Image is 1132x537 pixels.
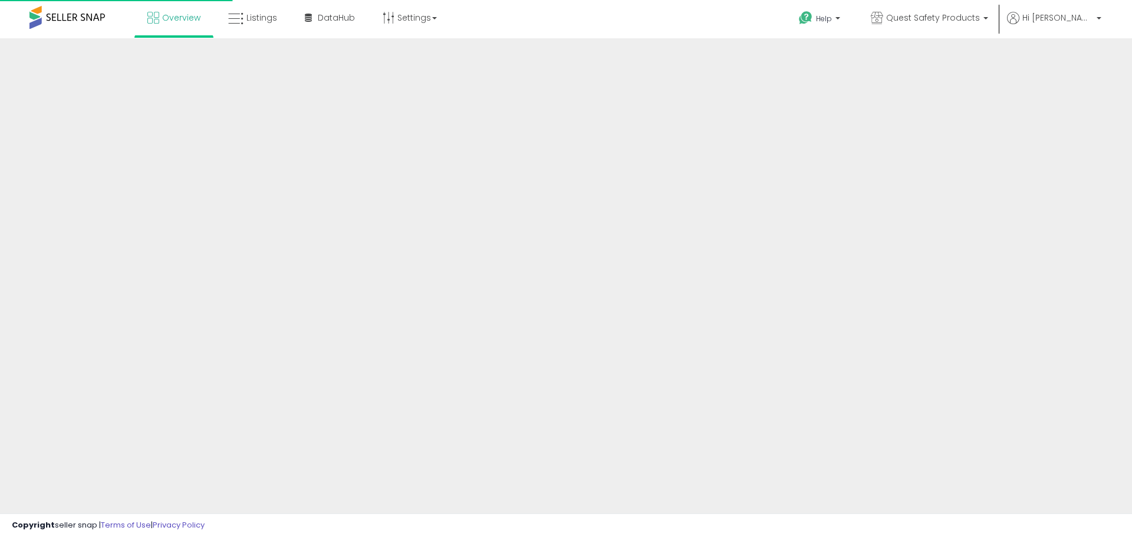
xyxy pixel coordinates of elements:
[153,519,205,531] a: Privacy Policy
[816,14,832,24] span: Help
[101,519,151,531] a: Terms of Use
[12,520,205,531] div: seller snap | |
[162,12,200,24] span: Overview
[1022,12,1093,24] span: Hi [PERSON_NAME]
[246,12,277,24] span: Listings
[789,2,852,38] a: Help
[798,11,813,25] i: Get Help
[12,519,55,531] strong: Copyright
[1007,12,1101,38] a: Hi [PERSON_NAME]
[318,12,355,24] span: DataHub
[886,12,980,24] span: Quest Safety Products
